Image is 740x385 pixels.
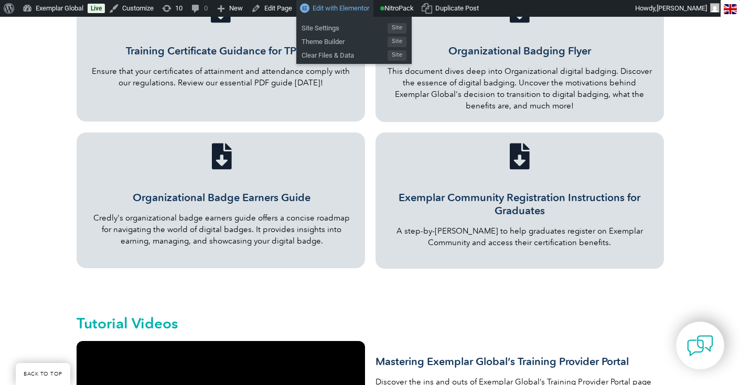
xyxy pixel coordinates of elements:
[388,23,406,34] span: Site
[302,47,388,61] span: Clear Files & Data
[88,4,105,13] a: Live
[687,333,713,359] img: contact-chat.png
[399,191,640,217] a: Exemplar Community Registration Instructions for Graduates
[87,65,355,89] p: Ensure that your certificates of attainment and attendance comply with our regulations. Review ou...
[77,316,664,331] h2: Tutorial Videos
[209,143,235,169] a: Organizational Badge Earners Guide
[507,143,533,169] a: Exemplar Community Registration Instructions for Graduates
[376,355,664,368] h3: Mastering Exemplar Global’s Training Provider Portal
[296,20,412,34] a: Site SettingsSite
[388,37,406,47] span: Site
[16,363,70,385] a: BACK TO TOP
[126,45,316,57] a: Training Certificate Guidance for TPECS
[302,20,388,34] span: Site Settings
[302,34,388,47] span: Theme Builder
[386,65,653,112] p: This document dives deep into Organizational digital badging. Discover the essence of digital bad...
[296,34,412,47] a: Theme BuilderSite
[724,4,737,14] img: en
[386,225,653,248] p: A step-by-[PERSON_NAME] to help graduates register on Exemplar Community and access their certifi...
[313,4,369,12] span: Edit with Elementor
[89,212,355,247] p: Credly's organizational badge earners guide offers a concise roadmap for navigating the world of ...
[448,45,591,57] a: Organizational Badging Flyer
[133,191,310,204] a: Organizational Badge Earners Guide
[296,47,412,61] a: Clear Files & DataSite
[388,50,406,61] span: Site
[657,4,707,12] span: [PERSON_NAME]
